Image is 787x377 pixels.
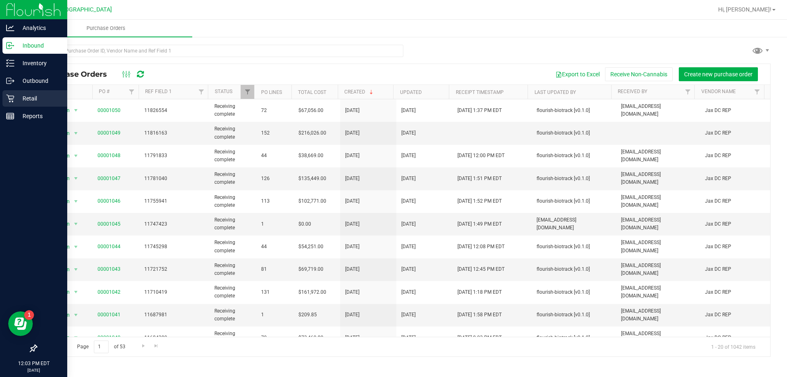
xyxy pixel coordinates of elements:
[537,216,611,232] span: [EMAIL_ADDRESS][DOMAIN_NAME]
[214,262,251,277] span: Receiving complete
[261,243,289,251] span: 44
[98,335,121,340] a: 00001040
[621,171,695,186] span: [EMAIL_ADDRESS][DOMAIN_NAME]
[6,41,14,50] inline-svg: Inbound
[71,196,81,207] span: select
[537,288,611,296] span: flourish-biotrack [v0.1.0]
[345,265,359,273] span: [DATE]
[214,103,251,118] span: Receiving complete
[605,67,673,81] button: Receive Non-Cannabis
[705,334,765,342] span: Jax DC REP
[344,89,375,95] a: Created
[537,152,611,160] span: flourish-biotrack [v0.1.0]
[261,311,289,319] span: 1
[144,265,205,273] span: 11721752
[345,152,359,160] span: [DATE]
[6,112,14,120] inline-svg: Reports
[621,216,695,232] span: [EMAIL_ADDRESS][DOMAIN_NAME]
[43,70,115,79] span: Purchase Orders
[261,220,289,228] span: 1
[71,173,81,184] span: select
[8,311,33,336] iframe: Resource center
[298,129,326,137] span: $216,026.00
[535,89,576,95] a: Last Updated By
[345,107,359,114] span: [DATE]
[705,152,765,160] span: Jax DC REP
[144,220,205,228] span: 11747423
[537,243,611,251] span: flourish-biotrack [v0.1.0]
[537,311,611,319] span: flourish-biotrack [v0.1.0]
[537,129,611,137] span: flourish-biotrack [v0.1.0]
[537,107,611,114] span: flourish-biotrack [v0.1.0]
[401,265,416,273] span: [DATE]
[705,175,765,183] span: Jax DC REP
[457,334,502,342] span: [DATE] 2:03 PM EDT
[457,243,505,251] span: [DATE] 12:08 PM EDT
[137,340,149,352] a: Go to the next page
[401,220,416,228] span: [DATE]
[75,25,136,32] span: Purchase Orders
[144,152,205,160] span: 11791833
[4,360,64,367] p: 12:03 PM EDT
[214,239,251,254] span: Receiving complete
[705,243,765,251] span: Jax DC REP
[400,89,422,95] a: Updated
[14,94,64,103] p: Retail
[537,197,611,205] span: flourish-biotrack [v0.1.0]
[71,332,81,343] span: select
[14,23,64,33] p: Analytics
[457,311,502,319] span: [DATE] 1:58 PM EDT
[144,129,205,137] span: 11816163
[457,197,502,205] span: [DATE] 1:52 PM EDT
[71,105,81,116] span: select
[457,107,502,114] span: [DATE] 1:37 PM EDT
[261,107,289,114] span: 72
[261,175,289,183] span: 126
[345,220,359,228] span: [DATE]
[621,194,695,209] span: [EMAIL_ADDRESS][DOMAIN_NAME]
[705,197,765,205] span: Jax DC REP
[401,107,416,114] span: [DATE]
[98,176,121,181] a: 00001047
[401,129,416,137] span: [DATE]
[71,218,81,230] span: select
[144,197,205,205] span: 11755941
[4,367,64,373] p: [DATE]
[345,197,359,205] span: [DATE]
[298,197,326,205] span: $102,771.00
[298,243,323,251] span: $54,251.00
[345,243,359,251] span: [DATE]
[14,58,64,68] p: Inventory
[261,288,289,296] span: 131
[14,111,64,121] p: Reports
[261,197,289,205] span: 113
[261,89,282,95] a: PO Lines
[345,175,359,183] span: [DATE]
[401,152,416,160] span: [DATE]
[705,220,765,228] span: Jax DC REP
[401,175,416,183] span: [DATE]
[214,330,251,345] span: Receiving complete
[94,340,109,353] input: 1
[144,243,205,251] span: 11745298
[298,334,323,342] span: $73,460.80
[144,175,205,183] span: 11781040
[537,265,611,273] span: flourish-biotrack [v0.1.0]
[401,197,416,205] span: [DATE]
[679,67,758,81] button: Create new purchase order
[401,311,416,319] span: [DATE]
[401,243,416,251] span: [DATE]
[214,284,251,300] span: Receiving complete
[214,125,251,141] span: Receiving complete
[618,89,647,94] a: Received By
[215,89,232,94] a: Status
[71,150,81,162] span: select
[718,6,771,13] span: Hi, [PERSON_NAME]!
[705,107,765,114] span: Jax DC REP
[71,286,81,298] span: select
[537,334,611,342] span: flourish-biotrack [v0.1.0]
[621,148,695,164] span: [EMAIL_ADDRESS][DOMAIN_NAME]
[261,152,289,160] span: 44
[345,311,359,319] span: [DATE]
[457,288,502,296] span: [DATE] 1:18 PM EDT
